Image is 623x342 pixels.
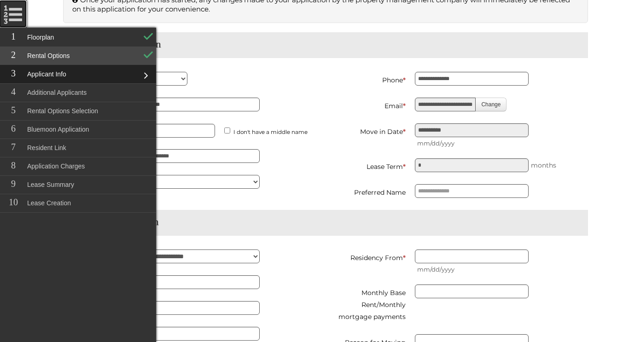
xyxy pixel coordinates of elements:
[415,249,529,263] input: Residency start date, please enter date in the format of two digits month slash two digits day sl...
[475,98,507,111] button: Change
[415,72,529,86] input: phone number
[332,184,406,198] label: Preferred Name
[146,124,215,138] input: middle name
[143,46,156,60] img: RentalOptions Check
[529,159,556,171] label: months
[332,249,406,264] label: Residency From
[415,284,529,298] input: Current monthly rent / monthly mortgage payments
[146,149,260,163] input: last name
[332,123,406,138] label: Move in Date
[143,28,156,42] img: Floorplan Check
[415,137,588,149] span: mm/dd/yyyy
[224,128,230,133] input: I don't have a middle name
[415,263,588,275] span: mm/dd/yyyy
[146,249,260,263] select: country
[415,123,529,137] input: Move in date, please enter date in the format of two digits month slash two digits day slash four...
[146,98,260,111] input: first name
[146,175,260,189] select: marital status
[146,301,260,315] input: address extended field
[146,327,260,341] input: current city
[332,284,406,323] label: Monthly Base Rent/Monthly mortgage payments
[332,98,406,112] label: Email
[332,72,406,86] label: Phone
[63,39,588,51] h2: Personal Information
[146,72,187,86] select: Title
[146,275,260,289] input: address
[63,217,588,228] h2: Address Information
[233,128,308,135] small: I don't have a middle name
[415,98,476,111] input: email
[332,158,406,173] label: Lease Term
